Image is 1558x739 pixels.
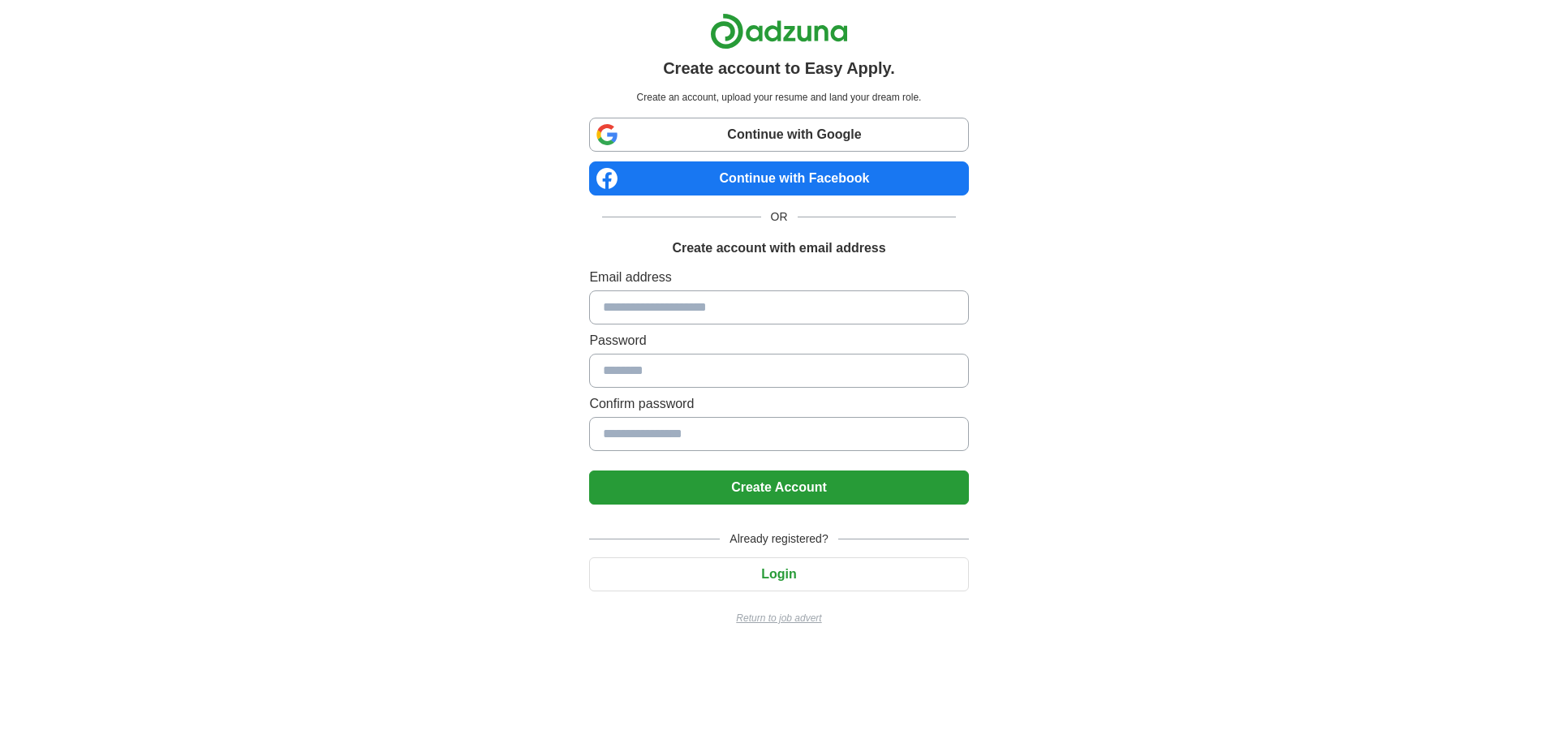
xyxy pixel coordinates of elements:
h1: Create account to Easy Apply. [663,56,895,80]
a: Continue with Facebook [589,161,968,195]
img: Adzuna logo [710,13,848,49]
button: Login [589,557,968,591]
a: Login [589,567,968,581]
label: Password [589,331,968,350]
a: Return to job advert [589,611,968,625]
h1: Create account with email address [672,238,885,258]
a: Continue with Google [589,118,968,152]
label: Email address [589,268,968,287]
p: Create an account, upload your resume and land your dream role. [592,90,965,105]
button: Create Account [589,470,968,505]
span: OR [761,208,798,226]
span: Already registered? [720,531,837,548]
label: Confirm password [589,394,968,414]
